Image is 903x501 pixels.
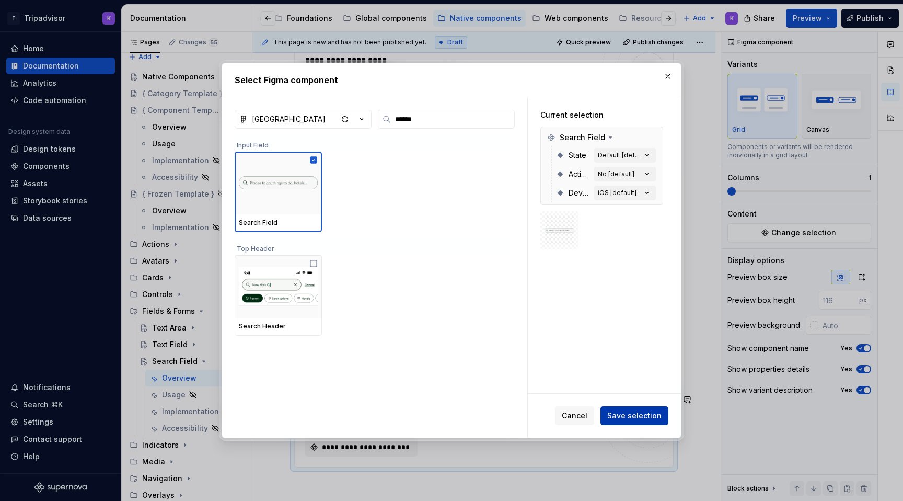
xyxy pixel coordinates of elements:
[569,169,589,179] span: Active
[235,135,510,152] div: Input Field
[555,406,594,425] button: Cancel
[594,186,656,200] button: iOS [default]
[598,170,634,178] div: No [default]
[607,411,662,421] span: Save selection
[540,110,663,120] div: Current selection
[598,151,642,160] div: Default [default]
[560,132,605,143] span: Search Field
[235,110,372,129] button: [GEOGRAPHIC_DATA]
[235,74,668,86] h2: Select Figma component
[239,322,318,331] div: Search Header
[594,148,656,163] button: Default [default]
[598,189,636,197] div: iOS [default]
[569,188,589,198] span: Device
[594,167,656,181] button: No [default]
[600,406,668,425] button: Save selection
[239,219,318,227] div: Search Field
[569,150,586,161] span: State
[543,129,661,146] div: Search Field
[562,411,587,421] span: Cancel
[252,114,326,124] div: [GEOGRAPHIC_DATA]
[235,238,510,255] div: Top Header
